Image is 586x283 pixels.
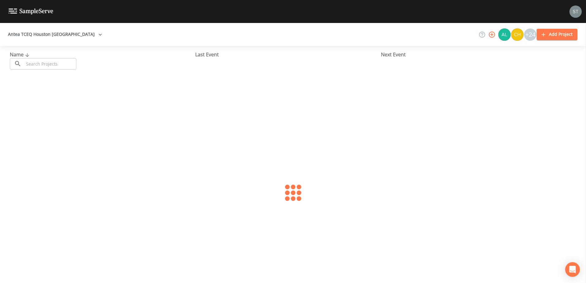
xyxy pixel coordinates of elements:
[569,6,582,18] img: 8315ae1e0460c39f28dd315f8b59d613
[537,29,577,40] button: Add Project
[524,28,536,41] div: +24
[9,9,53,14] img: logo
[498,28,511,41] div: Alaina Hahn
[24,58,76,70] input: Search Projects
[381,51,566,58] div: Next Event
[10,51,31,58] span: Name
[498,28,511,41] img: 30a13df2a12044f58df5f6b7fda61338
[195,51,381,58] div: Last Event
[6,29,105,40] button: Antea TCEQ Houston [GEOGRAPHIC_DATA]
[511,28,524,41] div: Charles Medina
[565,262,580,277] div: Open Intercom Messenger
[511,28,523,41] img: c74b8b8b1c7a9d34f67c5e0ca157ed15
